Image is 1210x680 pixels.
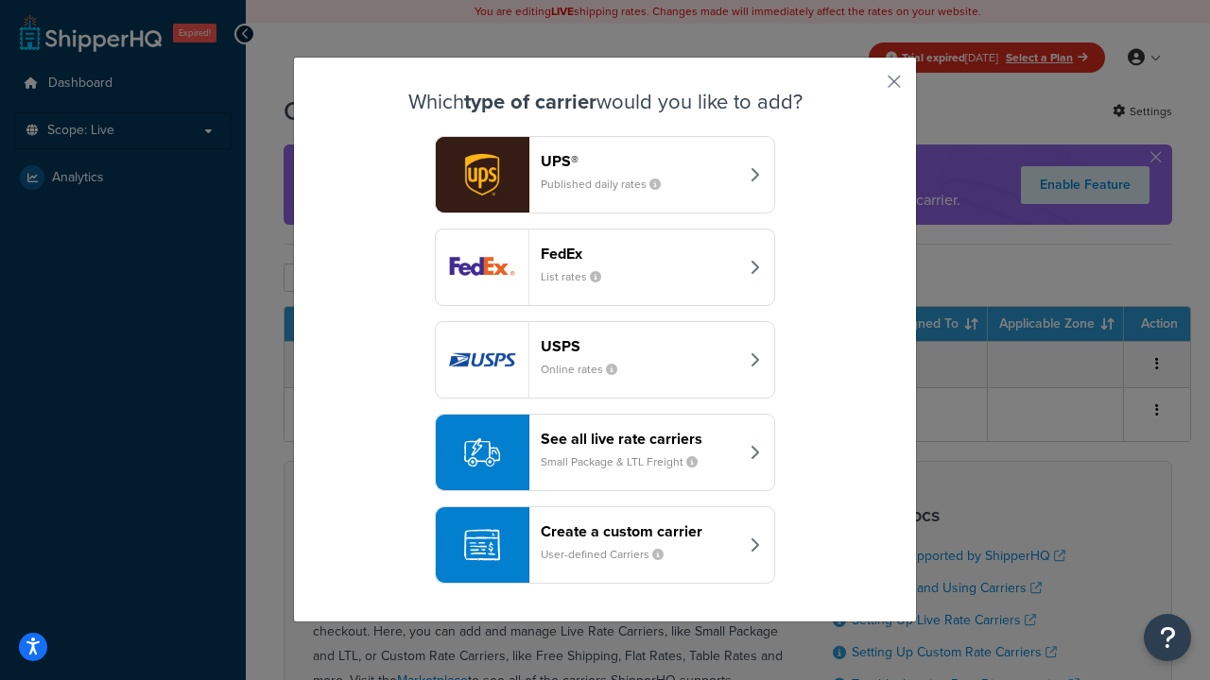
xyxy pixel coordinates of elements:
img: icon-carrier-custom-c93b8a24.svg [464,527,500,563]
header: USPS [541,337,738,355]
strong: type of carrier [464,86,596,117]
small: List rates [541,268,616,285]
button: See all live rate carriersSmall Package & LTL Freight [435,414,775,491]
header: FedEx [541,245,738,263]
small: Small Package & LTL Freight [541,453,713,470]
img: fedEx logo [436,229,528,305]
small: Published daily rates [541,176,676,193]
header: See all live rate carriers [541,430,738,448]
img: icon-carrier-liverate-becf4550.svg [464,434,500,470]
button: usps logoUSPSOnline rates [435,321,775,399]
header: UPS® [541,152,738,170]
img: ups logo [436,137,528,212]
button: Create a custom carrierUser-defined Carriers [435,506,775,584]
button: fedEx logoFedExList rates [435,229,775,306]
button: Open Resource Center [1144,614,1191,661]
button: ups logoUPS®Published daily rates [435,136,775,213]
h3: Which would you like to add? [341,91,869,113]
img: usps logo [436,322,528,398]
small: Online rates [541,361,632,378]
header: Create a custom carrier [541,522,738,540]
small: User-defined Carriers [541,546,679,563]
